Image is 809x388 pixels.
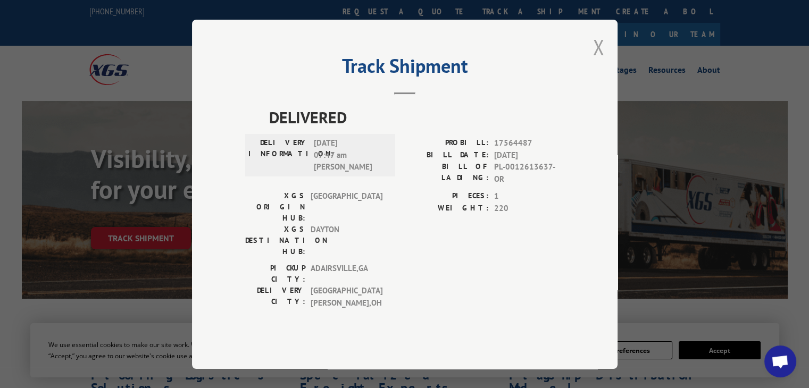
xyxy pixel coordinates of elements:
[314,137,386,173] span: [DATE] 07:47 am [PERSON_NAME]
[405,190,489,203] label: PIECES:
[245,190,305,224] label: XGS ORIGIN HUB:
[494,202,564,214] span: 220
[311,224,382,257] span: DAYTON
[311,190,382,224] span: [GEOGRAPHIC_DATA]
[405,149,489,161] label: BILL DATE:
[405,202,489,214] label: WEIGHT:
[245,263,305,285] label: PICKUP CITY:
[245,285,305,309] label: DELIVERY CITY:
[494,161,564,185] span: PL-0012613637-OR
[269,105,564,129] span: DELIVERED
[494,149,564,161] span: [DATE]
[764,345,796,377] a: Open chat
[593,33,604,61] button: Close modal
[311,285,382,309] span: [GEOGRAPHIC_DATA][PERSON_NAME] , OH
[245,58,564,79] h2: Track Shipment
[405,137,489,149] label: PROBILL:
[494,190,564,203] span: 1
[405,161,489,185] label: BILL OF LADING:
[245,224,305,257] label: XGS DESTINATION HUB:
[494,137,564,149] span: 17564487
[311,263,382,285] span: ADAIRSVILLE , GA
[248,137,308,173] label: DELIVERY INFORMATION:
